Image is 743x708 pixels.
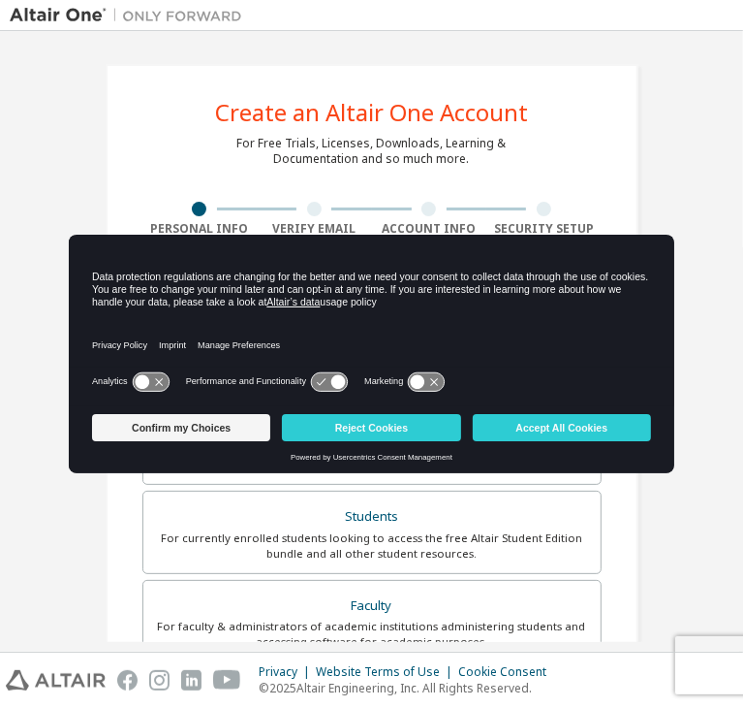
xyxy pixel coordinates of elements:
[215,101,528,124] div: Create an Altair One Account
[372,221,487,237] div: Account Info
[316,664,458,680] div: Website Terms of Use
[117,670,138,691] img: facebook.svg
[155,593,589,620] div: Faculty
[213,670,241,691] img: youtube.svg
[259,664,316,680] div: Privacy
[155,503,589,531] div: Students
[149,670,170,691] img: instagram.svg
[142,221,258,237] div: Personal Info
[458,664,558,680] div: Cookie Consent
[259,680,558,696] p: © 2025 Altair Engineering, Inc. All Rights Reserved.
[155,619,589,650] div: For faculty & administrators of academic institutions administering students and accessing softwa...
[486,221,602,237] div: Security Setup
[10,6,252,25] img: Altair One
[181,670,201,691] img: linkedin.svg
[155,531,589,562] div: For currently enrolled students looking to access the free Altair Student Edition bundle and all ...
[237,136,507,167] div: For Free Trials, Licenses, Downloads, Learning & Documentation and so much more.
[6,670,106,691] img: altair_logo.svg
[257,221,372,237] div: Verify Email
